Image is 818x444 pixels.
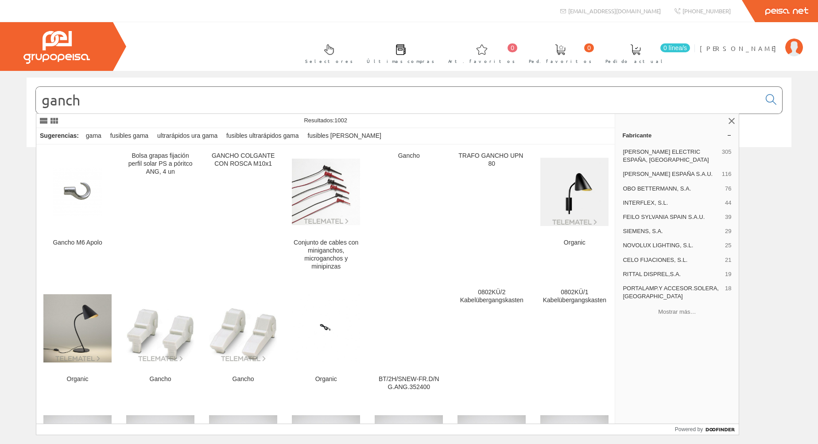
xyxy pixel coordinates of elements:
[540,288,609,304] div: 0802KÜ/1 Kabelübergangskasten
[375,375,443,391] div: BT/2H/SNEW-FR.D/N G.ANG.352400
[584,43,594,52] span: 0
[367,57,434,66] span: Últimas compras
[375,152,443,160] div: Gancho
[450,145,533,281] a: TRAFO GANCHO UPN 80
[36,130,81,142] div: Sugerencias:
[43,294,112,362] img: Organic
[448,57,515,66] span: Art. favoritos
[605,57,666,66] span: Pedido actual
[700,44,781,53] span: [PERSON_NAME]
[358,37,439,69] a: Últimas compras
[202,281,284,401] a: Gancho Gancho
[457,152,526,168] div: TRAFO GANCHO UPN 80
[660,43,690,52] span: 0 línea/s
[82,128,105,144] div: gama
[675,424,739,435] a: Powered by
[107,128,152,144] div: fusibles gama
[119,145,202,281] a: Bolsa grapas fijación perfil solar PS a póritco ANG, 4 un
[23,31,90,64] img: Grupo Peisa
[126,295,194,363] img: Gancho
[725,227,731,235] span: 29
[292,239,360,271] div: Conjunto de cables con miniganchos, microganchos y minipinzas
[304,117,347,124] span: Resultados:
[368,281,450,401] a: BT/2H/SNEW-FR.D/N G.ANG.352400 BT/2H/SNEW-FR.D/N G.ANG.352400
[725,199,731,207] span: 44
[623,185,721,193] span: OBO BETTERMANN, S.A.
[615,128,739,142] a: Fabricante
[457,288,526,304] div: 0802KÜ/2 Kabelübergangskasten
[43,375,112,383] div: Organic
[43,239,112,247] div: Gancho M6 Apolo
[529,57,592,66] span: Ped. favoritos
[154,128,221,144] div: ultrarápidos ura gama
[623,227,721,235] span: SIEMENS, S.A.
[682,7,731,15] span: [PHONE_NUMBER]
[722,148,732,164] span: 305
[285,145,367,281] a: Conjunto de cables con miniganchos, microganchos y minipinzas Conjunto de cables con miniganchos,...
[126,152,194,176] div: Bolsa grapas fijación perfil solar PS a póritco ANG, 4 un
[43,167,112,217] img: Gancho M6 Apolo
[725,213,731,221] span: 39
[292,375,360,383] div: Organic
[623,199,721,207] span: INTERFLEX, S.L.
[533,145,616,281] a: Organic Organic
[623,241,721,249] span: NOVOLUX LIGHTING, S.L.
[202,145,284,281] a: GANCHO COLGANTE CON ROSCA M10x1
[568,7,661,15] span: [EMAIL_ADDRESS][DOMAIN_NAME]
[223,128,302,144] div: fusibles ultrarápidos gama
[725,241,731,249] span: 25
[725,284,731,300] span: 18
[292,294,360,362] img: Organic
[209,375,277,383] div: Gancho
[334,117,347,124] span: 1002
[722,170,732,178] span: 116
[209,152,277,168] div: GANCHO COLGANTE CON ROSCA M10x1
[623,256,721,264] span: CELO FIJACIONES, S.L.
[675,425,703,433] span: Powered by
[36,87,760,113] input: Buscar...
[296,37,357,69] a: Selectores
[623,270,721,278] span: RITTAL DISPREL,S.A.
[623,148,718,164] span: [PERSON_NAME] ELECTRIC ESPAÑA, [GEOGRAPHIC_DATA]
[623,284,721,300] span: PORTALAMP.Y ACCESOR.SOLERA, [GEOGRAPHIC_DATA]
[533,281,616,401] a: 0802KÜ/1 Kabelübergangskasten
[36,281,119,401] a: Organic Organic
[623,170,718,178] span: [PERSON_NAME] ESPAÑA S.A.U.
[305,57,353,66] span: Selectores
[285,281,367,401] a: Organic Organic
[725,270,731,278] span: 19
[540,239,609,247] div: Organic
[292,159,360,225] img: Conjunto de cables con miniganchos, microganchos y minipinzas
[119,281,202,401] a: Gancho Gancho
[368,145,450,281] a: Gancho
[304,128,385,144] div: fusibles [PERSON_NAME]
[27,158,791,166] div: © Grupo Peisa
[725,185,731,193] span: 76
[508,43,517,52] span: 0
[126,375,194,383] div: Gancho
[700,37,803,45] a: [PERSON_NAME]
[619,304,735,319] button: Mostrar más…
[540,158,609,226] img: Organic
[725,256,731,264] span: 21
[36,145,119,281] a: Gancho M6 Apolo Gancho M6 Apolo
[450,281,533,401] a: 0802KÜ/2 Kabelübergangskasten
[209,295,277,363] img: Gancho
[623,213,721,221] span: FEILO SYLVANIA SPAIN S.A.U.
